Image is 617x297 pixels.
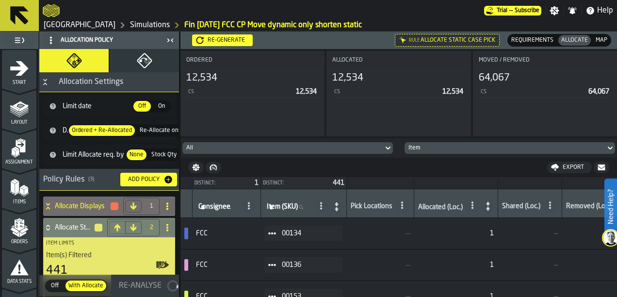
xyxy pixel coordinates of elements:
div: Shared (Loc.) [502,202,540,212]
h3: title-section-[object Object] [39,169,179,191]
span: ( 3 ) [88,177,94,183]
div: Add Policy [124,176,163,183]
div: Title [46,251,172,259]
div: StatList-item-Distinct: [261,177,346,189]
li: menu Assignment [2,130,36,168]
div: Title [479,57,611,64]
nav: Breadcrumb [43,19,613,31]
div: StatList-item-CS [186,85,319,98]
button: button-Re-Analyse [111,275,184,297]
span: Subscribe [515,7,539,14]
li: menu Start [2,50,36,89]
span: Orders [2,239,36,245]
span: FCC [196,261,257,269]
span: 00134 [282,230,335,237]
div: 441 [46,263,68,279]
div: Export [559,164,588,171]
div: thumb [558,35,591,46]
div: Menu Subscription [484,6,541,16]
label: button-switch-multi-Requirements [507,34,557,47]
span: 12,534 [296,88,317,95]
span: — [502,261,558,269]
div: stat-Ordered [180,51,325,136]
label: Item Limits [44,238,174,248]
div: DropdownMenuValue-item [405,142,615,154]
div: stat-Allocated [326,51,471,136]
span: Data Stats [2,279,36,284]
span: Trial [497,7,507,14]
button: button- [111,202,118,210]
div: CS [188,89,292,95]
span: — [502,230,558,237]
span: Start [2,80,36,85]
div: Allocate Displays [43,197,119,216]
span: Demand Source [61,127,68,134]
span: Allocate [559,36,590,45]
button: button- [188,162,204,173]
label: button-toggle-Notifications [564,6,581,16]
span: RAW: 1 [418,261,494,269]
span: label [198,203,230,211]
span: Moved / Removed [479,57,530,64]
span: Map [594,36,609,45]
div: stat-Moved / Removed [473,51,617,136]
div: stat-Item(s) Filtered [44,249,174,280]
div: thumb [148,149,179,160]
label: button-switch-multi-Ordered + Re-Allocated [68,124,136,137]
button: button- [206,162,221,173]
li: menu Data Stats [2,249,36,288]
div: Allocate Static Case Pick [43,218,103,237]
span: On [154,102,169,111]
div: thumb [508,35,556,46]
a: logo-header [43,2,60,19]
label: button-switch-multi-On [152,100,171,113]
span: label [267,203,298,211]
li: menu Orders [2,209,36,248]
span: FCC [196,230,257,237]
div: Allocation Policy [41,33,163,48]
label: button-switch-multi-None [126,148,147,161]
div: thumb [65,280,106,291]
button: button-Export [547,162,592,173]
span: Item(s) Filtered [46,251,92,259]
div: Title [325,53,472,67]
h4: Allocate Static Case Pick [55,224,94,231]
div: Removed (Loc.) [566,202,612,212]
span: Limit Allocate req. by [61,151,126,159]
div: thumb [153,101,170,112]
span: Re-Allocate only [138,126,185,135]
li: menu Layout [2,90,36,129]
div: thumb [137,125,186,136]
div: Re-Analyse [115,280,165,292]
span: Allocate Static Case Pick [421,37,495,44]
span: Assignment [2,160,36,165]
div: thumb [127,149,146,160]
span: Allocated [332,57,363,64]
div: Pick Locations [351,202,392,212]
label: button-toggle-Help [582,5,617,16]
span: Items [2,199,36,205]
div: Hide filter [399,36,407,44]
span: Off [134,102,150,111]
span: Requirements [509,36,555,45]
div: 64,067 [479,71,510,85]
div: Policy Rules [43,174,113,185]
div: StatList-item-CS [479,85,611,98]
button: button- [594,162,609,173]
h4: Allocate Displays [55,202,110,210]
div: DropdownMenuValue-all [182,142,393,154]
div: CS [481,89,585,95]
a: link-to-/wh/i/b8e8645a-5c77-43f4-8135-27e3a4d97801/simulations/514e503c-a86d-4653-9279-6f27f933a029 [184,19,362,31]
div: Title [186,57,319,64]
input: label [265,201,311,214]
span: Ordered [186,57,212,64]
div: thumb [69,125,135,136]
div: DropdownMenuValue-all [186,145,379,151]
span: 2 [147,224,155,231]
span: — [350,230,410,237]
div: DropdownMenuValue-item [408,145,601,151]
div: thumb [46,280,64,291]
label: button-switch-multi-Stock Qty [147,148,180,161]
h3: title-section-Allocation Settings [39,72,179,92]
